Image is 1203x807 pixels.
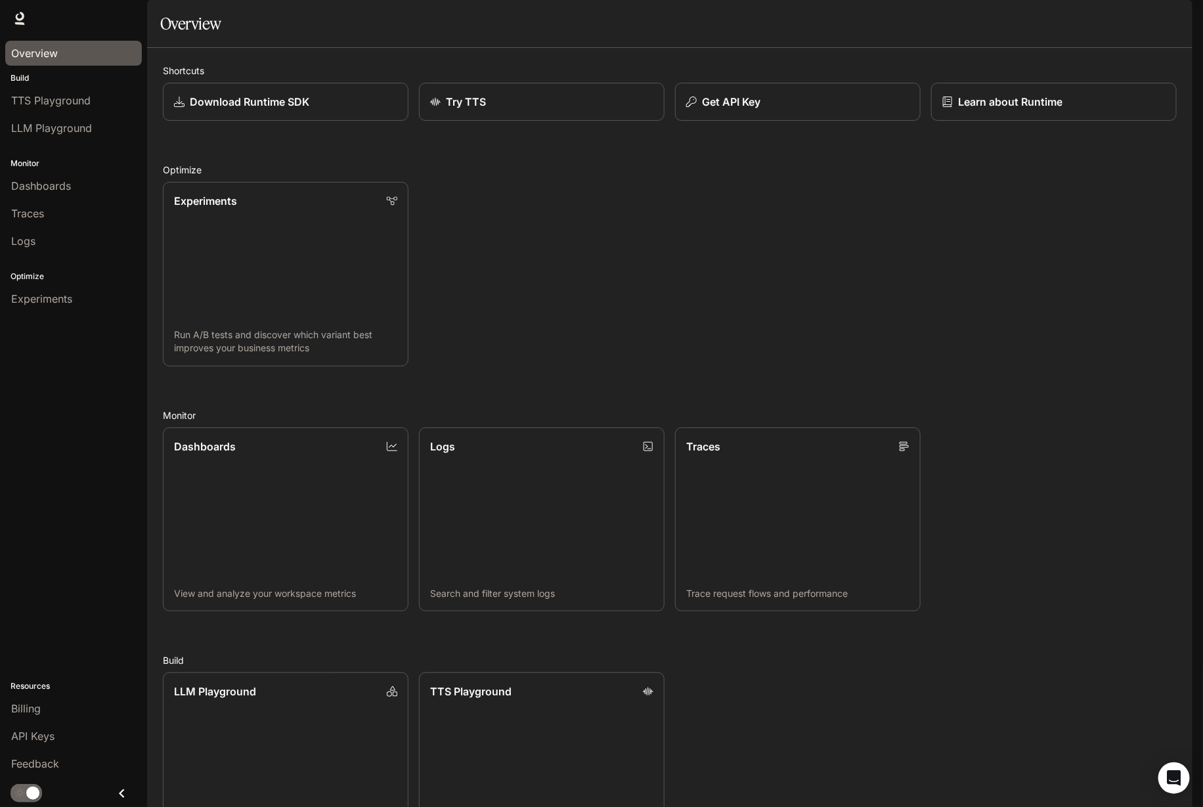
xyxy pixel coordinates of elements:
p: View and analyze your workspace metrics [174,587,397,600]
a: TracesTrace request flows and performance [675,427,921,612]
a: DashboardsView and analyze your workspace metrics [163,427,408,612]
p: Download Runtime SDK [190,94,309,110]
p: Learn about Runtime [958,94,1062,110]
a: Try TTS [419,83,665,121]
h2: Optimize [163,163,1177,177]
h2: Shortcuts [163,64,1177,77]
p: Search and filter system logs [430,587,653,600]
h2: Monitor [163,408,1177,422]
p: Trace request flows and performance [686,587,909,600]
a: LogsSearch and filter system logs [419,427,665,612]
p: Logs [430,439,455,454]
p: Traces [686,439,720,454]
p: Run A/B tests and discover which variant best improves your business metrics [174,328,397,355]
p: Dashboards [174,439,236,454]
h2: Build [163,653,1177,667]
a: ExperimentsRun A/B tests and discover which variant best improves your business metrics [163,182,408,366]
p: TTS Playground [430,684,512,699]
button: Get API Key [675,83,921,121]
div: Open Intercom Messenger [1158,762,1190,794]
a: Download Runtime SDK [163,83,408,121]
p: Experiments [174,193,237,209]
h1: Overview [160,11,221,37]
a: Learn about Runtime [931,83,1177,121]
p: LLM Playground [174,684,256,699]
p: Get API Key [702,94,760,110]
p: Try TTS [446,94,486,110]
